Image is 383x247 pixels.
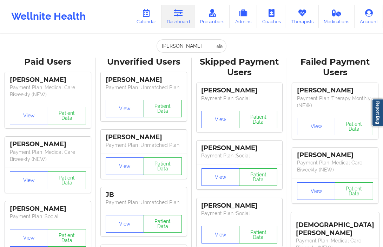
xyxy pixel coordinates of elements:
[197,57,283,78] div: Skipped Payment Users
[195,5,230,28] a: Prescribers
[106,157,144,175] button: View
[202,226,240,243] button: View
[202,95,278,102] p: Payment Plan : Social
[5,57,91,67] div: Paid Users
[48,171,86,189] button: Patient Data
[48,107,86,124] button: Patient Data
[202,210,278,217] p: Payment Plan : Social
[106,215,144,233] button: View
[10,213,86,220] p: Payment Plan : Social
[10,171,48,189] button: View
[335,182,373,200] button: Patient Data
[286,5,319,28] a: Therapists
[297,95,373,109] p: Payment Plan : Therapy Monthly (NEW)
[10,229,48,247] button: View
[296,216,374,237] div: [DEMOGRAPHIC_DATA][PERSON_NAME]
[297,86,373,95] div: [PERSON_NAME]
[202,144,278,152] div: [PERSON_NAME]
[239,111,277,128] button: Patient Data
[10,107,48,124] button: View
[131,5,161,28] a: Calendar
[230,5,257,28] a: Admins
[202,202,278,210] div: [PERSON_NAME]
[355,5,383,28] a: Account
[161,5,195,28] a: Dashboard
[106,199,182,206] p: Payment Plan : Unmatched Plan
[101,57,187,67] div: Unverified Users
[106,100,144,117] button: View
[10,84,86,98] p: Payment Plan : Medical Care Biweekly (NEW)
[372,99,383,126] a: Report Bug
[106,84,182,91] p: Payment Plan : Unmatched Plan
[106,76,182,84] div: [PERSON_NAME]
[297,182,335,200] button: View
[144,157,182,175] button: Patient Data
[10,76,86,84] div: [PERSON_NAME]
[106,191,182,199] div: JB
[144,100,182,117] button: Patient Data
[48,229,86,247] button: Patient Data
[106,133,182,141] div: [PERSON_NAME]
[10,205,86,213] div: [PERSON_NAME]
[202,86,278,95] div: [PERSON_NAME]
[10,140,86,148] div: [PERSON_NAME]
[297,151,373,159] div: [PERSON_NAME]
[257,5,286,28] a: Coaches
[335,118,373,135] button: Patient Data
[239,226,277,243] button: Patient Data
[202,152,278,159] p: Payment Plan : Social
[144,215,182,233] button: Patient Data
[106,142,182,149] p: Payment Plan : Unmatched Plan
[297,118,335,135] button: View
[202,168,240,186] button: View
[202,111,240,128] button: View
[10,149,86,163] p: Payment Plan : Medical Care Biweekly (NEW)
[292,57,378,78] div: Failed Payment Users
[297,159,373,173] p: Payment Plan : Medical Care Biweekly (NEW)
[239,168,277,186] button: Patient Data
[319,5,355,28] a: Medications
